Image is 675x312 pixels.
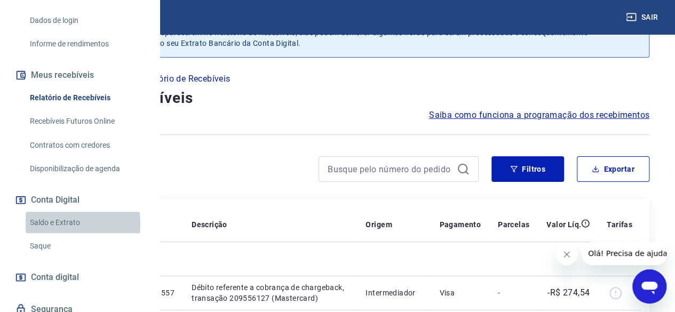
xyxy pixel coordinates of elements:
[547,286,590,299] p: -R$ 274,54
[498,219,529,230] p: Parcelas
[13,266,147,289] a: Conta digital
[26,110,147,132] a: Recebíveis Futuros Online
[192,282,348,303] p: Débito referente a cobrança de chargeback, transação 209556127 (Mastercard)
[624,7,662,27] button: Sair
[6,7,90,16] span: Olá! Precisa de ajuda?
[26,87,649,109] h4: Relatório de Recebíveis
[439,287,481,298] p: Visa
[13,188,147,212] button: Conta Digital
[26,10,147,31] a: Dados de login
[632,269,666,303] iframe: Botão para abrir a janela de mensagens
[26,134,147,156] a: Contratos com credores
[26,87,147,109] a: Relatório de Recebíveis
[607,219,632,230] p: Tarifas
[13,63,147,87] button: Meus recebíveis
[546,219,581,230] p: Valor Líq.
[192,219,227,230] p: Descrição
[366,219,392,230] p: Origem
[429,109,649,122] a: Saiba como funciona a programação dos recebimentos
[31,270,79,285] span: Conta digital
[328,161,452,177] input: Busque pelo número do pedido
[366,287,422,298] p: Intermediador
[498,287,529,298] p: -
[26,212,147,234] a: Saldo e Extrato
[138,73,230,85] p: Relatório de Recebíveis
[26,235,147,257] a: Saque
[58,27,624,49] p: Após o envio das liquidações aparecerem no Relatório de Recebíveis, elas podem demorar algumas ho...
[491,156,564,182] button: Filtros
[582,242,666,265] iframe: Mensagem da empresa
[439,219,481,230] p: Pagamento
[26,33,147,55] a: Informe de rendimentos
[26,158,147,180] a: Disponibilização de agenda
[556,244,577,265] iframe: Fechar mensagem
[577,156,649,182] button: Exportar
